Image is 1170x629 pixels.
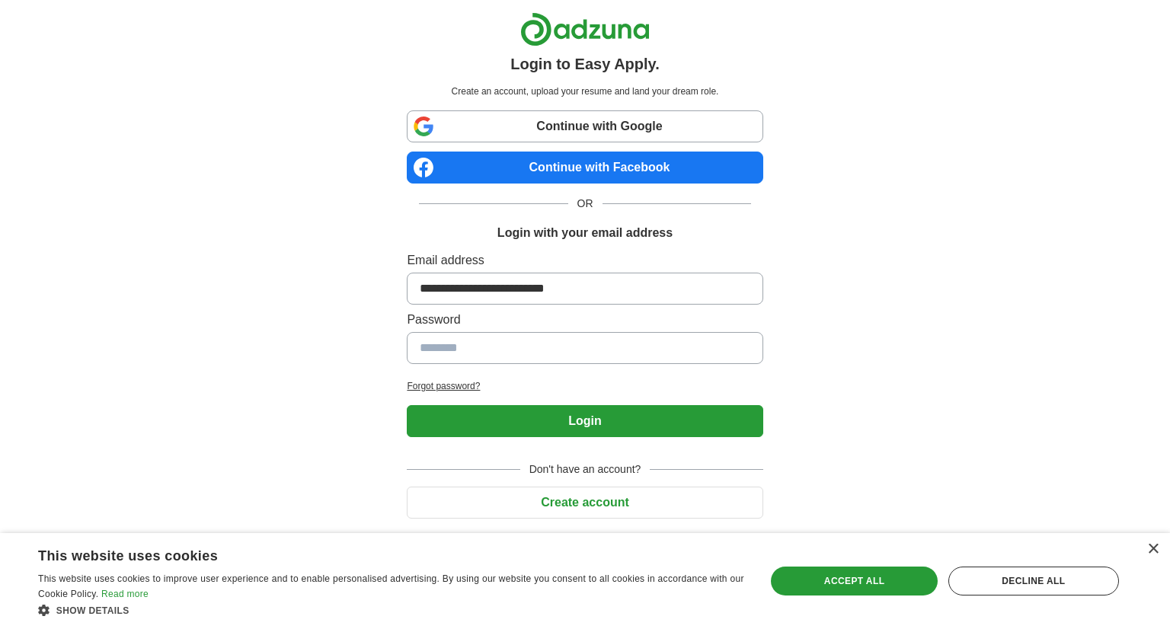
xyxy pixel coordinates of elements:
[948,567,1119,595] div: Decline all
[568,196,603,212] span: OR
[38,573,744,599] span: This website uses cookies to improve user experience and to enable personalised advertising. By u...
[407,311,762,329] label: Password
[497,224,673,242] h1: Login with your email address
[510,53,660,75] h1: Login to Easy Apply.
[520,12,650,46] img: Adzuna logo
[101,589,149,599] a: Read more, opens a new window
[407,379,762,393] a: Forgot password?
[407,496,762,509] a: Create account
[410,85,759,98] p: Create an account, upload your resume and land your dream role.
[38,542,706,565] div: This website uses cookies
[407,152,762,184] a: Continue with Facebook
[520,461,651,477] span: Don't have an account?
[56,605,129,616] span: Show details
[1147,544,1159,555] div: Close
[407,405,762,437] button: Login
[407,110,762,142] a: Continue with Google
[38,602,744,618] div: Show details
[771,567,937,595] div: Accept all
[407,251,762,270] label: Email address
[407,487,762,519] button: Create account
